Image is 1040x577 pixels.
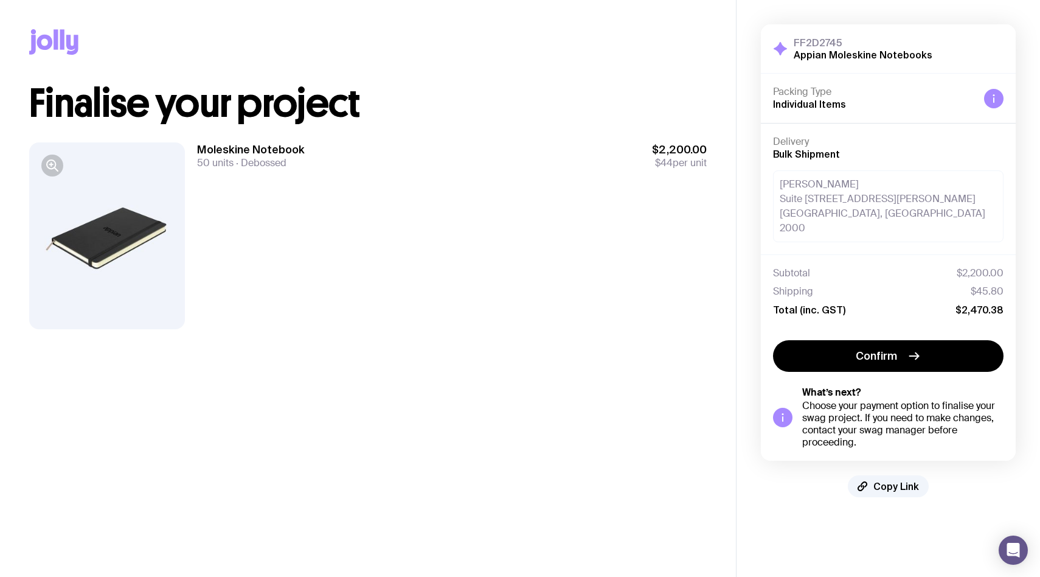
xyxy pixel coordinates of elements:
[773,86,974,98] h4: Packing Type
[197,156,234,169] span: 50 units
[773,170,1004,242] div: [PERSON_NAME] Suite [STREET_ADDRESS][PERSON_NAME] [GEOGRAPHIC_DATA], [GEOGRAPHIC_DATA] 2000
[999,536,1028,565] div: Open Intercom Messenger
[29,84,707,123] h1: Finalise your project
[794,49,932,61] h2: Appian Moleskine Notebooks
[197,142,305,157] h3: Moleskine Notebook
[873,480,919,492] span: Copy Link
[971,285,1004,298] span: $45.80
[773,267,810,279] span: Subtotal
[773,136,1004,148] h4: Delivery
[957,267,1004,279] span: $2,200.00
[802,386,1004,399] h5: What’s next?
[773,340,1004,372] button: Confirm
[773,285,813,298] span: Shipping
[794,37,932,49] h3: FF2D2745
[955,304,1004,316] span: $2,470.38
[652,142,707,157] span: $2,200.00
[652,157,707,169] span: per unit
[856,349,897,363] span: Confirm
[802,400,1004,449] div: Choose your payment option to finalise your swag project. If you need to make changes, contact yo...
[773,304,845,316] span: Total (inc. GST)
[773,149,840,159] span: Bulk Shipment
[848,475,929,497] button: Copy Link
[234,156,286,169] span: Debossed
[773,99,846,110] span: Individual Items
[655,156,673,169] span: $44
